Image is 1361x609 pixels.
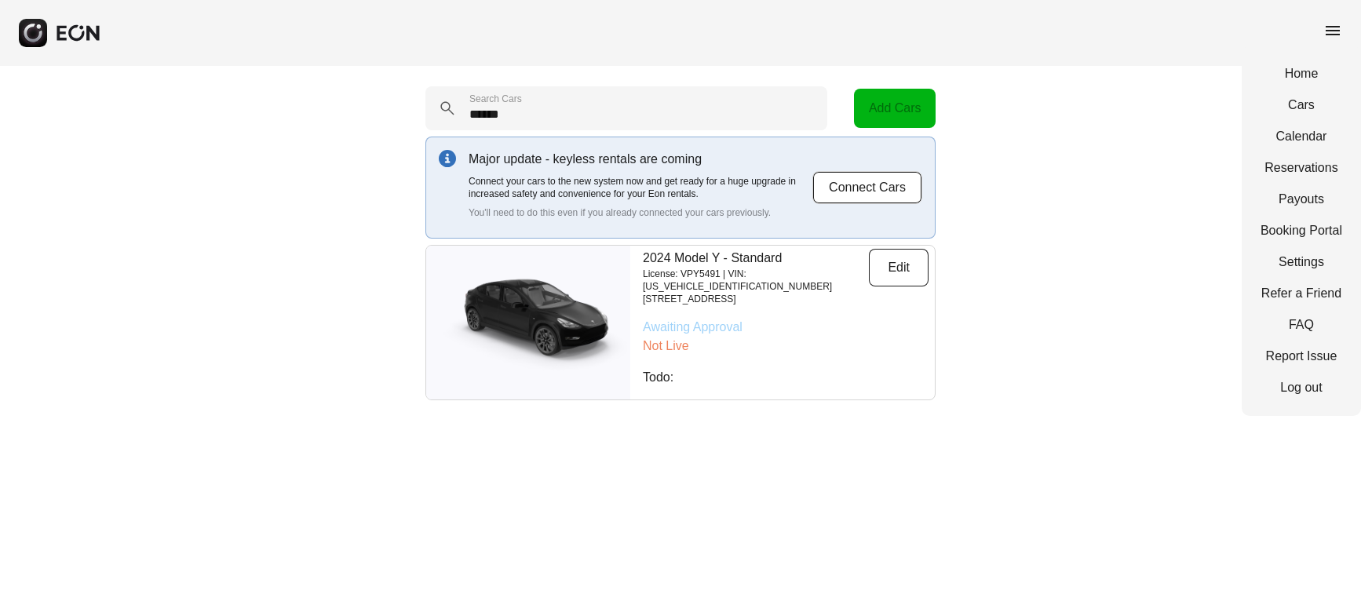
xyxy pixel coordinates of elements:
a: Payouts [1261,190,1342,209]
img: info [439,150,456,167]
p: Not Live [643,337,929,356]
a: Cars [1261,96,1342,115]
a: FAQ [1261,315,1342,334]
p: [STREET_ADDRESS] [643,293,869,305]
a: Report Issue [1261,347,1342,366]
img: car [426,272,630,374]
a: Log out [1261,378,1342,397]
a: Reservations [1261,159,1342,177]
p: 2024 Model Y - Standard [643,249,869,268]
a: Home [1261,64,1342,83]
p: You'll need to do this even if you already connected your cars previously. [469,206,812,219]
a: Calendar [1261,127,1342,146]
button: Edit [869,249,929,286]
p: Connect your cars to the new system now and get ready for a huge upgrade in increased safety and ... [469,175,812,200]
a: Booking Portal [1261,221,1342,240]
p: Todo: [643,368,929,387]
span: menu [1323,21,1342,40]
a: Settings [1261,253,1342,272]
button: Connect Cars [812,171,922,204]
label: Search Cars [469,93,522,105]
p: Major update - keyless rentals are coming [469,150,812,169]
p: License: VPY5491 | VIN: [US_VEHICLE_IDENTIFICATION_NUMBER] [643,268,869,293]
p: Awaiting Approval [643,318,929,337]
a: Refer a Friend [1261,284,1342,303]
